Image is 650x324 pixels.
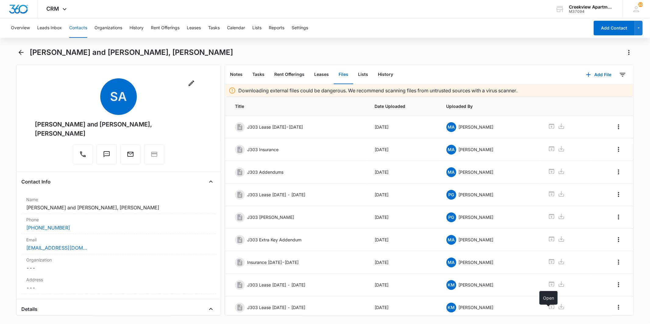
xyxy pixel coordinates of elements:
p: Insurance [DATE]-[DATE] [247,259,299,265]
button: Leases [309,65,334,84]
td: [DATE] [367,183,439,206]
button: Overflow Menu [614,144,623,154]
span: CRM [47,5,59,12]
dd: [PERSON_NAME] and [PERSON_NAME], [PERSON_NAME] [26,204,211,211]
h1: [PERSON_NAME] and [PERSON_NAME], [PERSON_NAME] [30,48,233,57]
p: [PERSON_NAME] [459,146,494,153]
button: Close [206,304,216,314]
div: Address--- [21,274,215,294]
button: Overview [11,18,30,38]
h4: Details [21,305,37,313]
dd: --- [26,284,211,291]
span: PG [446,190,456,200]
span: PG [446,212,456,222]
button: Rent Offerings [269,65,309,84]
label: Address [26,276,211,283]
button: Email [120,144,140,164]
td: [DATE] [367,229,439,251]
button: Files [334,65,353,84]
p: J303 [PERSON_NAME] [247,214,294,220]
p: [PERSON_NAME] [459,259,494,265]
button: Overflow Menu [614,122,623,132]
div: Phone[PHONE_NUMBER] [21,214,215,234]
a: Email [120,154,140,159]
button: Overflow Menu [614,280,623,290]
p: J303 Lease [DATE] - [DATE] [247,191,305,198]
button: Overflow Menu [614,235,623,244]
button: Rent Offerings [151,18,179,38]
td: [DATE] [367,116,439,138]
button: Settings [292,18,308,38]
button: Overflow Menu [614,212,623,222]
button: Reports [269,18,284,38]
p: J303 Addendums [247,169,283,175]
span: 105 [638,2,643,7]
label: Organization [26,257,211,263]
button: Actions [624,48,634,57]
button: Add File [580,67,618,82]
button: Add Contact [594,21,635,35]
a: Text [97,154,117,159]
span: MA [446,235,456,245]
a: [PHONE_NUMBER] [26,224,70,231]
button: Filters [618,70,627,80]
a: [EMAIL_ADDRESS][DOMAIN_NAME] [26,244,87,251]
span: Sa [100,78,137,115]
label: Email [26,237,211,243]
dd: --- [26,264,211,272]
button: Back [16,48,26,57]
p: [PERSON_NAME] [459,214,494,220]
button: Close [206,177,216,187]
button: Text [97,144,117,164]
p: [PERSON_NAME] [459,169,494,175]
button: Overflow Menu [614,302,623,312]
h4: Contact Info [21,178,51,185]
p: [PERSON_NAME] [459,124,494,130]
label: Phone [26,216,211,223]
td: [DATE] [367,138,439,161]
p: J303 Lease [DATE] - [DATE] [247,304,305,311]
button: Tasks [208,18,220,38]
button: Call [73,144,93,164]
div: account id [569,9,613,14]
div: Organization--- [21,254,215,274]
td: [DATE] [367,296,439,319]
p: Downloading external files could be dangerous. We recommend scanning files from untrusted sources... [238,87,517,94]
span: Uploaded By [446,103,534,109]
button: Leases [187,18,201,38]
label: Name [26,196,211,203]
div: Name[PERSON_NAME] and [PERSON_NAME], [PERSON_NAME] [21,194,215,214]
p: J303 Lease [DATE]-[DATE] [247,124,303,130]
button: Tasks [247,65,269,84]
p: [PERSON_NAME] [459,304,494,311]
div: Open [539,291,558,305]
button: Overflow Menu [614,257,623,267]
p: J303 Extra Key Addendum [247,237,301,243]
div: notifications count [638,2,643,7]
p: [PERSON_NAME] [459,282,494,288]
button: Overflow Menu [614,190,623,199]
button: Contacts [69,18,87,38]
span: MA [446,258,456,267]
td: [DATE] [367,251,439,274]
button: Lists [353,65,373,84]
p: [PERSON_NAME] [459,237,494,243]
span: MA [446,167,456,177]
button: Lists [252,18,261,38]
p: J303 Lease [DATE] - [DATE] [247,282,305,288]
span: KM [446,280,456,290]
button: Organizations [94,18,122,38]
td: [DATE] [367,274,439,296]
p: [PERSON_NAME] [459,191,494,198]
button: Calendar [227,18,245,38]
button: History [130,18,144,38]
button: Notes [225,65,247,84]
td: [DATE] [367,161,439,183]
span: Title [235,103,360,109]
button: History [373,65,398,84]
span: MA [446,145,456,155]
span: MA [446,122,456,132]
div: account name [569,5,613,9]
span: Date Uploaded [375,103,432,109]
a: Call [73,154,93,159]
